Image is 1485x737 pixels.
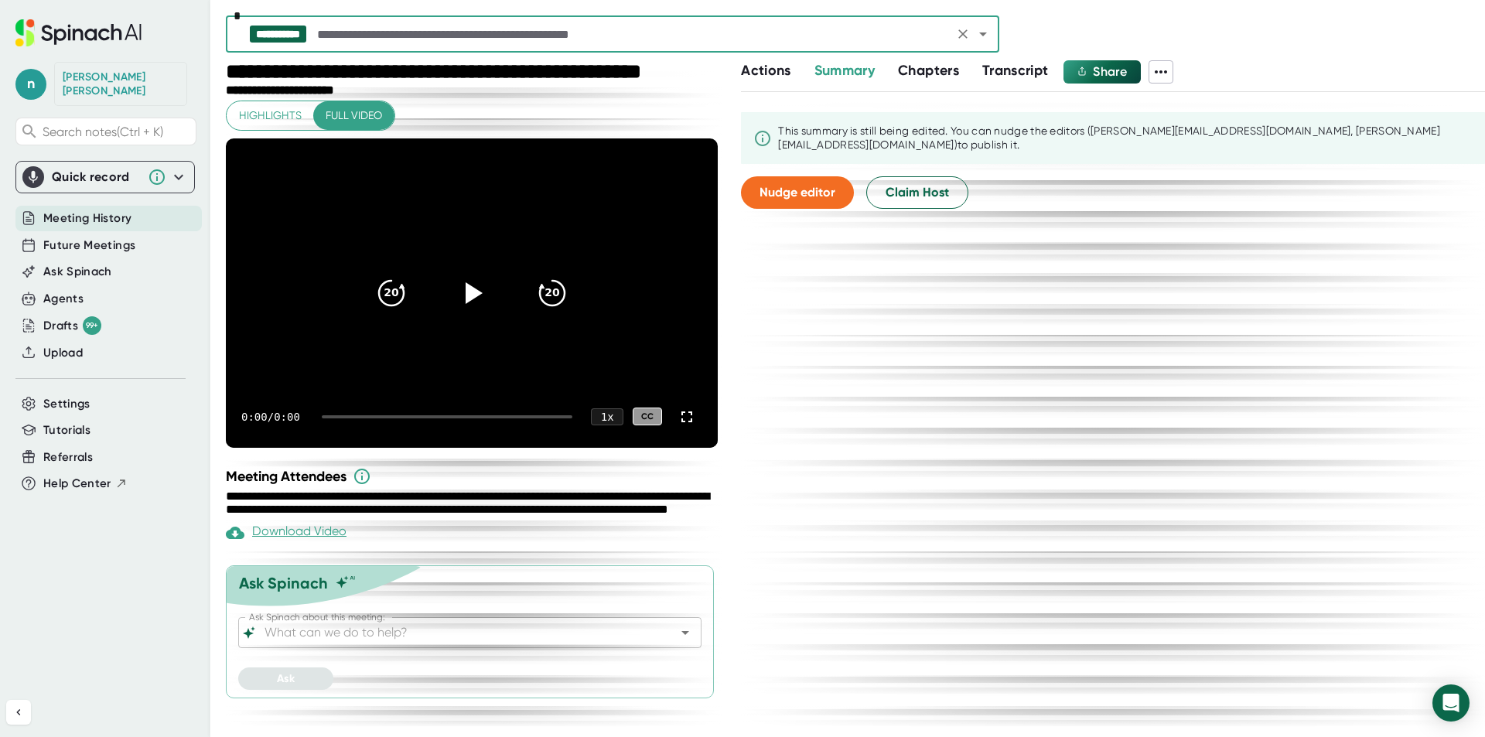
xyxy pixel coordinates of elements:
div: Open Intercom Messenger [1432,684,1470,722]
button: Ask Spinach [43,263,112,281]
button: Full video [313,101,394,130]
span: Ask [277,672,295,685]
div: Meeting Attendees [226,467,722,486]
button: Nudge editor [741,176,854,209]
button: Settings [43,395,90,413]
div: Nicole Kelly [63,70,179,97]
button: Claim Host [866,176,968,209]
span: Nudge editor [760,185,835,200]
div: This summary is still being edited. You can nudge the editor s ([PERSON_NAME][EMAIL_ADDRESS][DOMA... [778,125,1473,152]
div: Quick record [52,169,140,185]
button: Upload [43,344,83,362]
span: Claim Host [886,183,949,202]
span: Summary [814,62,875,79]
div: CC [633,408,662,425]
button: Ask [238,667,333,690]
button: Chapters [898,60,959,81]
button: Help Center [43,475,128,493]
button: Open [674,622,696,643]
button: Transcript [982,60,1049,81]
span: Search notes (Ctrl + K) [43,125,192,139]
button: Share [1063,60,1141,84]
button: Highlights [227,101,314,130]
button: Collapse sidebar [6,700,31,725]
input: What can we do to help? [261,622,651,643]
span: Full video [326,106,382,125]
span: Chapters [898,62,959,79]
span: n [15,69,46,100]
span: Highlights [239,106,302,125]
span: Actions [741,62,790,79]
span: Help Center [43,475,111,493]
button: Drafts 99+ [43,316,101,335]
div: 99+ [83,316,101,335]
button: Future Meetings [43,237,135,254]
span: Transcript [982,62,1049,79]
button: Meeting History [43,210,131,227]
button: Summary [814,60,875,81]
button: Actions [741,60,790,81]
div: Drafts [43,316,101,335]
button: Tutorials [43,421,90,439]
button: Clear [952,23,974,45]
div: 0:00 / 0:00 [241,411,303,423]
div: Download Video [226,524,346,542]
button: Agents [43,290,84,308]
button: Open [972,23,994,45]
div: 1 x [591,408,623,425]
span: Share [1093,64,1127,79]
div: Quick record [22,162,188,193]
button: Referrals [43,449,93,466]
div: Ask Spinach [239,574,328,592]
